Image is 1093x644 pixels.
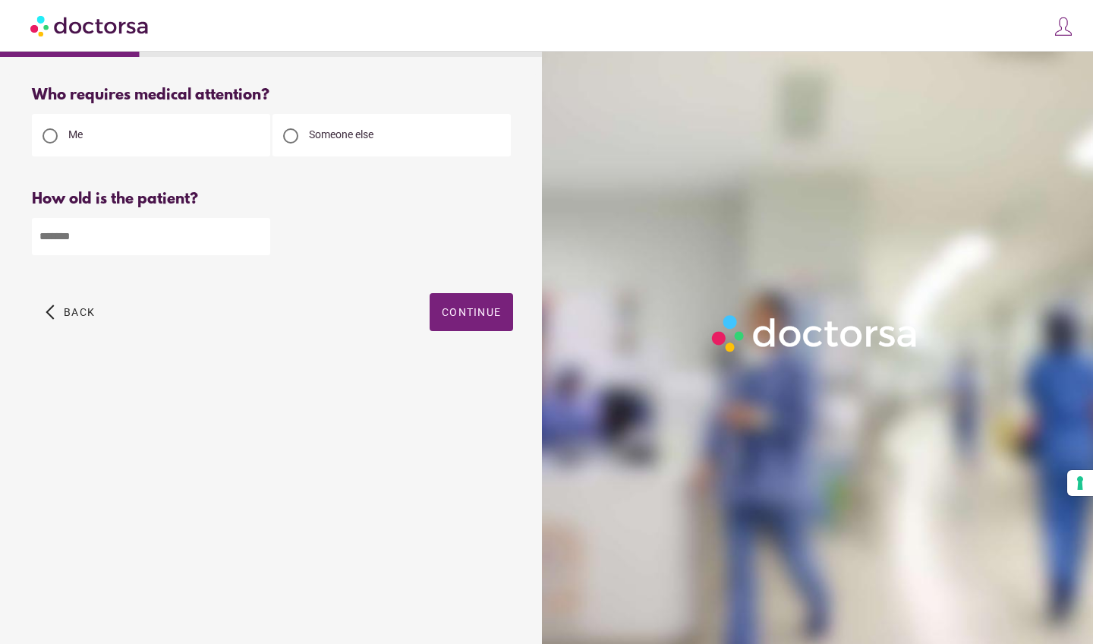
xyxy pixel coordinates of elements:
img: Logo-Doctorsa-trans-White-partial-flat.png [706,309,924,358]
span: Someone else [309,128,373,140]
button: Continue [430,293,513,331]
div: How old is the patient? [32,191,513,208]
img: icons8-customer-100.png [1053,16,1074,37]
span: Me [68,128,83,140]
div: Who requires medical attention? [32,87,513,104]
button: Your consent preferences for tracking technologies [1067,470,1093,496]
button: arrow_back_ios Back [39,293,101,331]
span: Continue [442,306,501,318]
span: Back [64,306,95,318]
img: Doctorsa.com [30,8,150,43]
